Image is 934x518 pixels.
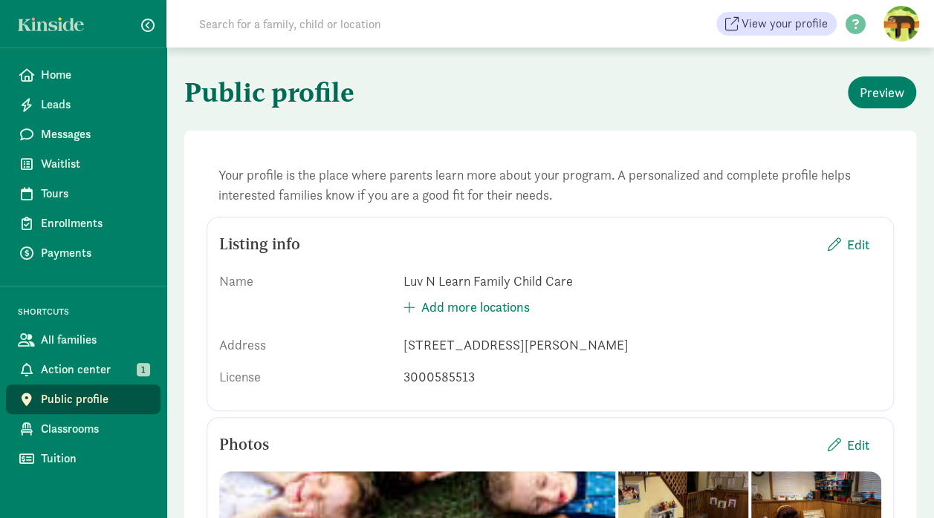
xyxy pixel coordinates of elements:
[816,229,881,260] button: Edit
[41,185,149,203] span: Tours
[6,90,160,119] a: Leads
[403,271,881,291] div: Luv N Learn Family Child Care
[6,60,160,90] a: Home
[6,179,160,209] a: Tours
[219,335,392,355] div: Address
[41,155,149,173] span: Waitlist
[190,9,607,39] input: Search for a family, child or location
[41,361,149,378] span: Action center
[742,15,828,33] span: View your profile
[219,436,269,453] h5: Photos
[403,367,881,387] div: 3000585513
[41,214,149,232] span: Enrollments
[392,291,542,323] button: Add more locations
[137,363,150,376] span: 1
[41,66,149,84] span: Home
[6,384,160,414] a: Public profile
[860,82,904,102] span: Preview
[41,125,149,143] span: Messages
[6,325,160,355] a: All families
[6,209,160,238] a: Enrollments
[41,244,149,262] span: Payments
[219,235,300,253] h5: Listing info
[716,12,837,36] a: View your profile
[207,153,894,217] div: Your profile is the place where parents learn more about your program. A personalized and complet...
[6,355,160,384] a: Action center 1
[41,331,149,349] span: All families
[848,76,916,108] button: Preview
[6,238,160,268] a: Payments
[41,420,149,438] span: Classrooms
[847,435,869,455] span: Edit
[6,444,160,473] a: Tuition
[184,65,548,119] h1: Public profile
[41,390,149,408] span: Public profile
[41,450,149,468] span: Tuition
[219,271,392,323] div: Name
[6,149,160,179] a: Waitlist
[816,429,881,461] button: Edit
[421,297,530,317] span: Add more locations
[403,335,881,355] div: [STREET_ADDRESS][PERSON_NAME]
[847,235,869,255] span: Edit
[219,367,392,387] div: License
[6,414,160,444] a: Classrooms
[6,119,160,149] a: Messages
[41,96,149,114] span: Leads
[860,447,934,518] iframe: Chat Widget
